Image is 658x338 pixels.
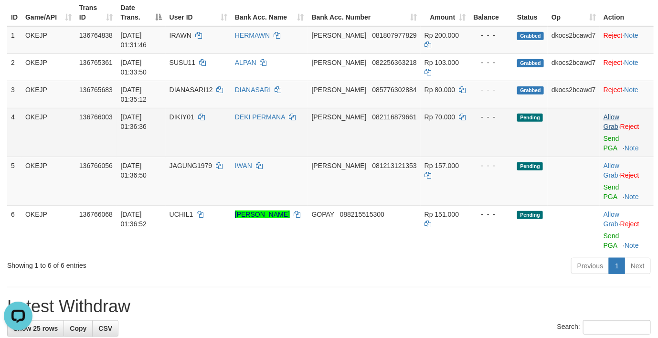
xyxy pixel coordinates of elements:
[21,108,75,157] td: OKEJP
[92,320,118,337] a: CSV
[425,162,459,169] span: Rp 157.000
[372,113,416,121] span: Copy 082116879661 to clipboard
[312,32,367,39] span: [PERSON_NAME]
[170,86,213,94] span: DIANASARI12
[625,86,639,94] a: Note
[120,113,147,130] span: [DATE] 01:36:36
[7,157,21,205] td: 5
[473,210,509,219] div: - - -
[600,26,654,54] td: ·
[372,86,416,94] span: Copy 085776302884 to clipboard
[600,108,654,157] td: ·
[548,81,600,108] td: dkocs2bcawd7
[170,211,193,218] span: UCHIL1
[604,32,623,39] a: Reject
[604,59,623,66] a: Reject
[517,59,544,67] span: Grabbed
[473,31,509,40] div: - - -
[21,53,75,81] td: OKEJP
[548,53,600,81] td: dkocs2bcawd7
[79,113,113,121] span: 136766003
[600,157,654,205] td: ·
[235,211,290,218] a: [PERSON_NAME]
[600,205,654,254] td: ·
[620,220,639,228] a: Reject
[235,86,271,94] a: DIANASARI
[372,162,416,169] span: Copy 081213121353 to clipboard
[7,26,21,54] td: 1
[625,242,639,249] a: Note
[517,114,543,122] span: Pending
[604,211,619,228] a: Allow Grab
[120,211,147,228] span: [DATE] 01:36:52
[571,258,609,274] a: Previous
[170,32,191,39] span: IRAWN
[517,86,544,95] span: Grabbed
[7,297,651,316] h1: Latest Withdraw
[235,32,270,39] a: HERMAWN
[604,162,620,179] span: ·
[473,85,509,95] div: - - -
[120,86,147,103] span: [DATE] 01:35:12
[79,162,113,169] span: 136766056
[312,162,367,169] span: [PERSON_NAME]
[604,232,619,249] a: Send PGA
[425,113,456,121] span: Rp 70.000
[312,86,367,94] span: [PERSON_NAME]
[372,59,416,66] span: Copy 082256363218 to clipboard
[372,32,416,39] span: Copy 081807977829 to clipboard
[425,32,459,39] span: Rp 200.000
[312,113,367,121] span: [PERSON_NAME]
[620,171,639,179] a: Reject
[425,211,459,218] span: Rp 151.000
[583,320,651,335] input: Search:
[604,86,623,94] a: Reject
[517,32,544,40] span: Grabbed
[604,162,619,179] a: Allow Grab
[21,205,75,254] td: OKEJP
[548,26,600,54] td: dkocs2bcawd7
[312,59,367,66] span: [PERSON_NAME]
[7,108,21,157] td: 4
[517,162,543,170] span: Pending
[235,162,252,169] a: IWAN
[98,325,112,332] span: CSV
[120,162,147,179] span: [DATE] 01:36:50
[473,58,509,67] div: - - -
[120,59,147,76] span: [DATE] 01:33:50
[425,59,459,66] span: Rp 103.000
[604,211,620,228] span: ·
[170,113,194,121] span: DIKIY01
[7,257,267,270] div: Showing 1 to 6 of 6 entries
[79,59,113,66] span: 136765361
[604,113,619,130] a: Allow Grab
[620,123,639,130] a: Reject
[340,211,384,218] span: Copy 088215515300 to clipboard
[79,86,113,94] span: 136765683
[7,53,21,81] td: 2
[625,59,639,66] a: Note
[625,193,639,201] a: Note
[625,32,639,39] a: Note
[604,135,619,152] a: Send PGA
[517,211,543,219] span: Pending
[425,86,456,94] span: Rp 80.000
[473,112,509,122] div: - - -
[70,325,86,332] span: Copy
[600,53,654,81] td: ·
[604,183,619,201] a: Send PGA
[625,258,651,274] a: Next
[120,32,147,49] span: [DATE] 01:31:46
[312,211,334,218] span: GOPAY
[609,258,625,274] a: 1
[64,320,93,337] a: Copy
[4,4,32,32] button: Open LiveChat chat widget
[21,26,75,54] td: OKEJP
[170,162,212,169] span: JAGUNG1979
[7,81,21,108] td: 3
[79,211,113,218] span: 136766068
[235,113,285,121] a: DEKI PERMANA
[7,205,21,254] td: 6
[557,320,651,335] label: Search:
[79,32,113,39] span: 136764838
